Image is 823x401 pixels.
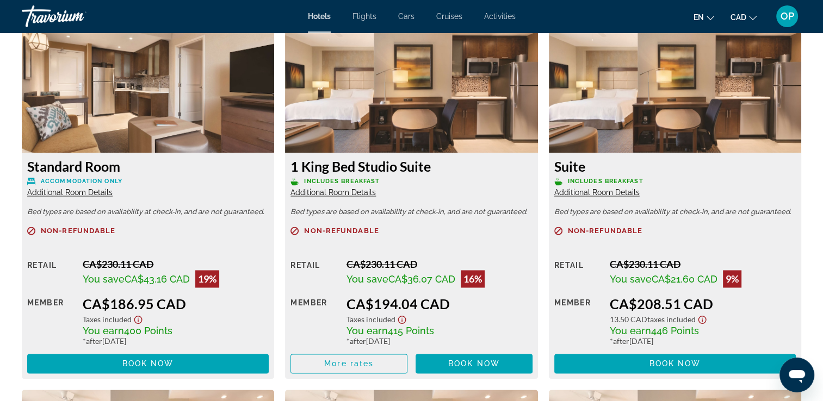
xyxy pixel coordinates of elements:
span: Book now [649,359,701,368]
span: Accommodation Only [41,178,122,185]
p: Bed types are based on availability at check-in, and are not guaranteed. [27,208,269,216]
div: Member [290,296,338,346]
span: Non-refundable [41,227,115,234]
div: 19% [195,270,219,287]
span: 13.50 CAD [610,315,647,324]
a: Cars [398,12,414,21]
div: CA$230.11 CAD [346,258,533,270]
button: Change language [694,9,714,25]
div: Member [554,296,602,346]
button: More rates [290,354,407,373]
span: Taxes included [647,315,696,324]
span: 400 Points [124,325,172,336]
div: CA$230.11 CAD [610,258,796,270]
span: Additional Room Details [290,188,376,197]
iframe: Button to launch messaging window [779,358,814,392]
img: 1 King Bed Studio Suite [285,17,537,153]
img: Suite [549,17,801,153]
h3: Standard Room [27,158,269,174]
h3: Suite [554,158,796,174]
div: * [DATE] [83,336,269,346]
span: CA$21.60 CAD [652,273,717,285]
span: Taxes included [346,315,395,324]
a: Travorium [22,2,131,30]
span: Non-refundable [568,227,642,234]
span: CA$36.07 CAD [388,273,455,285]
button: Book now [416,354,533,373]
button: User Menu [773,5,801,28]
span: Taxes included [83,315,132,324]
div: CA$230.11 CAD [83,258,269,270]
div: Retail [554,258,602,287]
a: Activities [484,12,516,21]
span: CA$43.16 CAD [125,273,190,285]
span: You save [610,273,652,285]
div: * [DATE] [346,336,533,346]
span: 415 Points [388,325,434,336]
div: CA$186.95 CAD [83,296,269,312]
span: Includes Breakfast [304,178,380,185]
a: Hotels [308,12,331,21]
span: after [613,336,629,346]
div: * [DATE] [610,336,796,346]
span: You earn [610,325,651,336]
div: Retail [27,258,75,287]
span: Additional Room Details [554,188,640,197]
button: Change currency [731,9,757,25]
h3: 1 King Bed Studio Suite [290,158,532,174]
span: Book now [448,359,500,368]
span: en [694,13,704,22]
div: 16% [461,270,485,287]
img: Standard Room [22,17,274,153]
span: CAD [731,13,746,22]
button: Book now [27,354,269,373]
p: Bed types are based on availability at check-in, and are not guaranteed. [290,208,532,216]
div: Member [27,296,75,346]
a: Cruises [436,12,462,21]
button: Show Taxes and Fees disclaimer [696,312,709,324]
button: Book now [554,354,796,373]
span: Additional Room Details [27,188,113,197]
span: Includes Breakfast [568,178,643,185]
span: after [86,336,102,346]
span: You save [346,273,388,285]
p: Bed types are based on availability at check-in, and are not guaranteed. [554,208,796,216]
span: Non-refundable [304,227,379,234]
span: You save [83,273,125,285]
span: More rates [324,359,374,368]
button: Show Taxes and Fees disclaimer [395,312,409,324]
div: 9% [723,270,741,287]
button: Show Taxes and Fees disclaimer [132,312,145,324]
span: 446 Points [651,325,699,336]
a: Flights [352,12,376,21]
span: Book now [122,359,174,368]
span: OP [781,11,794,22]
div: CA$194.04 CAD [346,296,533,312]
div: Retail [290,258,338,287]
div: CA$208.51 CAD [610,296,796,312]
span: You earn [83,325,124,336]
span: after [350,336,366,346]
span: You earn [346,325,388,336]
